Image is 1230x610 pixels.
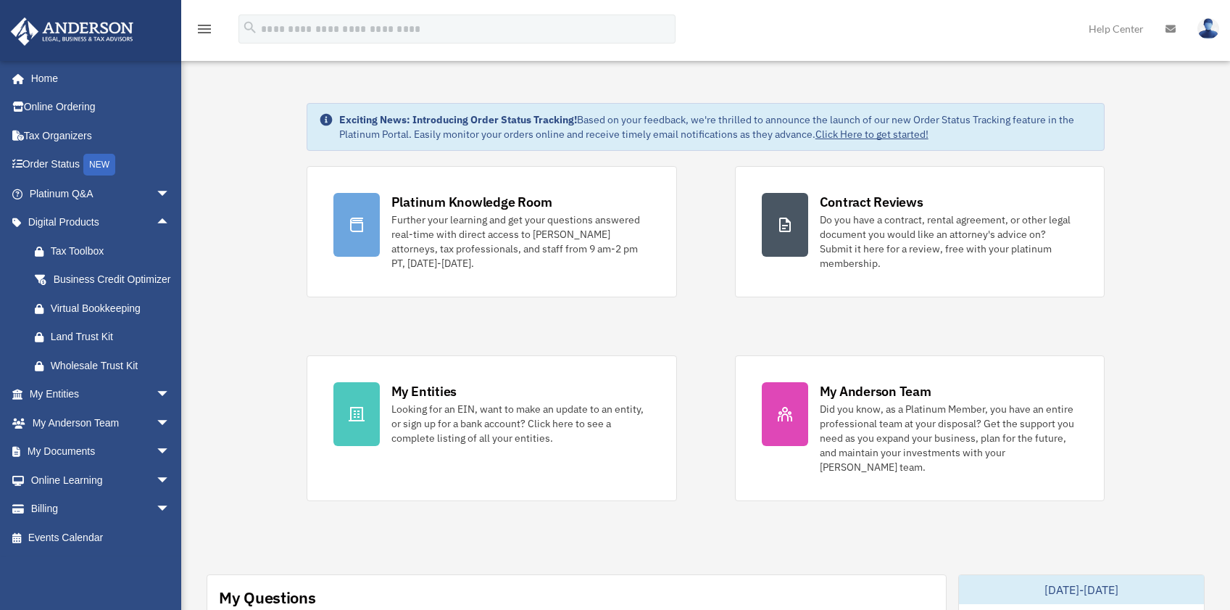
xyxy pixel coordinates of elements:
[156,208,185,238] span: arrow_drop_up
[820,402,1079,474] div: Did you know, as a Platinum Member, you have an entire professional team at your disposal? Get th...
[391,193,552,211] div: Platinum Knowledge Room
[10,150,192,180] a: Order StatusNEW
[10,408,192,437] a: My Anderson Teamarrow_drop_down
[820,213,1079,271] div: Do you have a contract, rental agreement, or other legal document you would like an attorney's ad...
[1197,18,1219,39] img: User Pic
[51,357,174,375] div: Wholesale Trust Kit
[196,20,213,38] i: menu
[339,113,577,126] strong: Exciting News: Introducing Order Status Tracking!
[51,242,174,260] div: Tax Toolbox
[735,166,1105,297] a: Contract Reviews Do you have a contract, rental agreement, or other legal document you would like...
[242,20,258,36] i: search
[51,300,174,318] div: Virtual Bookkeeping
[10,380,192,409] a: My Entitiesarrow_drop_down
[391,382,457,400] div: My Entities
[196,25,213,38] a: menu
[10,523,192,552] a: Events Calendar
[820,382,931,400] div: My Anderson Team
[51,328,174,346] div: Land Trust Kit
[10,121,192,150] a: Tax Organizers
[10,93,192,122] a: Online Ordering
[51,271,174,289] div: Business Credit Optimizer
[20,236,192,265] a: Tax Toolbox
[10,64,185,93] a: Home
[156,466,185,495] span: arrow_drop_down
[20,323,192,352] a: Land Trust Kit
[391,402,650,445] div: Looking for an EIN, want to make an update to an entity, or sign up for a bank account? Click her...
[156,179,185,209] span: arrow_drop_down
[735,355,1105,501] a: My Anderson Team Did you know, as a Platinum Member, you have an entire professional team at your...
[156,408,185,438] span: arrow_drop_down
[10,179,192,208] a: Platinum Q&Aarrow_drop_down
[20,265,192,294] a: Business Credit Optimizer
[20,294,192,323] a: Virtual Bookkeeping
[815,128,928,141] a: Click Here to get started!
[307,166,677,297] a: Platinum Knowledge Room Further your learning and get your questions answered real-time with dire...
[156,437,185,467] span: arrow_drop_down
[10,437,192,466] a: My Documentsarrow_drop_down
[20,351,192,380] a: Wholesale Trust Kit
[959,575,1204,604] div: [DATE]-[DATE]
[391,213,650,271] div: Further your learning and get your questions answered real-time with direct access to [PERSON_NAM...
[7,17,138,46] img: Anderson Advisors Platinum Portal
[10,466,192,495] a: Online Learningarrow_drop_down
[219,587,316,609] div: My Questions
[156,380,185,410] span: arrow_drop_down
[820,193,923,211] div: Contract Reviews
[307,355,677,501] a: My Entities Looking for an EIN, want to make an update to an entity, or sign up for a bank accoun...
[10,208,192,237] a: Digital Productsarrow_drop_up
[83,154,115,176] div: NEW
[10,495,192,524] a: Billingarrow_drop_down
[339,112,1093,141] div: Based on your feedback, we're thrilled to announce the launch of our new Order Status Tracking fe...
[156,495,185,524] span: arrow_drop_down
